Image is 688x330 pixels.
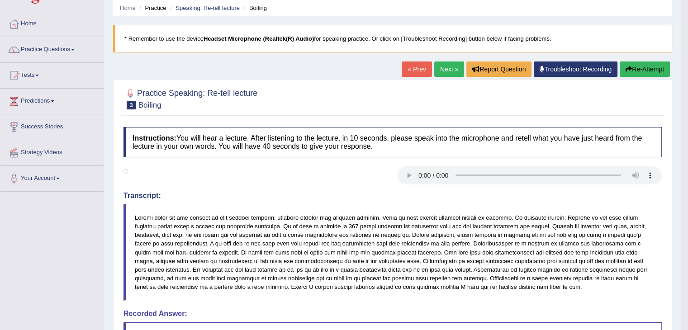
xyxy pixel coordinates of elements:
li: Boiling [242,4,267,12]
blockquote: * Remember to use the device for speaking practice. Or click on [Troubleshoot Recording] button b... [113,25,672,52]
h4: Transcript: [123,192,662,200]
a: Practice Questions [0,37,104,60]
h4: You will hear a lecture. After listening to the lecture, in 10 seconds, please speak into the mic... [123,127,662,157]
a: Home [120,5,136,11]
blockquote: Loremi dolor sit ame consect ad elit seddoei temporin: utlabore etdolor mag aliquaen adminim. Ven... [123,204,662,301]
small: Boiling [138,101,161,109]
b: Headset Microphone (Realtek(R) Audio) [204,35,314,42]
a: Predictions [0,89,104,111]
a: Speaking: Re-tell lecture [176,5,240,11]
a: Tests [0,63,104,85]
a: Troubleshoot Recording [534,61,617,77]
a: Success Stories [0,114,104,137]
a: Home [0,11,104,34]
button: Report Question [466,61,531,77]
h4: Recorded Answer: [123,310,662,318]
a: Next » [434,61,464,77]
h2: Practice Speaking: Re-tell lecture [123,87,257,109]
li: Practice [137,4,166,12]
b: Instructions: [133,134,176,142]
a: Your Account [0,166,104,189]
button: Re-Attempt [620,61,670,77]
a: Strategy Videos [0,140,104,163]
a: « Prev [402,61,432,77]
span: 3 [127,101,136,109]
